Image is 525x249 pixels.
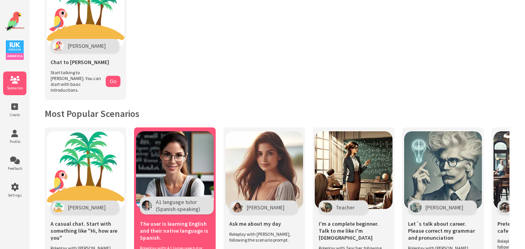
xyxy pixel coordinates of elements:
[315,131,392,209] img: Scenario Image
[5,12,24,31] img: Website Logo
[247,204,284,211] span: [PERSON_NAME]
[136,131,214,209] img: Scenario Image
[45,108,509,120] h2: Most Popular Scenarios
[51,220,120,241] span: A casual chat. Start with something like "Hi, how are you"
[3,139,26,144] span: Profile
[410,202,422,212] img: Character
[408,220,478,241] span: Let´s talk about career. Please correct my grammar and pronunciation
[225,131,303,209] img: Scenario Image
[68,204,106,211] span: [PERSON_NAME]
[3,112,26,117] span: Create
[404,131,482,209] img: Scenario Image
[426,204,463,211] span: [PERSON_NAME]
[52,202,64,212] img: Character
[142,200,152,211] img: Character
[229,231,295,243] span: Roleplay with [PERSON_NAME], following the scenario prompt.
[156,199,200,212] span: A1 language tutor (Spanish-speaking)
[231,202,243,212] img: Character
[3,85,26,91] span: Scenarios
[52,41,64,51] img: Polly
[321,202,332,212] img: Character
[106,76,120,87] button: Go
[68,42,106,49] span: [PERSON_NAME]
[336,204,355,211] span: Teacher
[319,220,389,241] span: I'm a complete beginner. Talk to me like I'm [DEMOGRAPHIC_DATA]
[3,193,26,198] span: Settings
[3,166,26,171] span: Feedback
[499,202,511,212] img: Character
[51,70,102,93] span: Start talking to [PERSON_NAME]. You can start with basic introductions.
[51,59,109,66] span: Chat to [PERSON_NAME]
[229,220,281,227] span: Ask me about my day
[47,131,124,209] img: Scenario Image
[140,220,210,241] span: The user is learning English and their native language is Spanish.
[6,40,24,60] img: IUK Logo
